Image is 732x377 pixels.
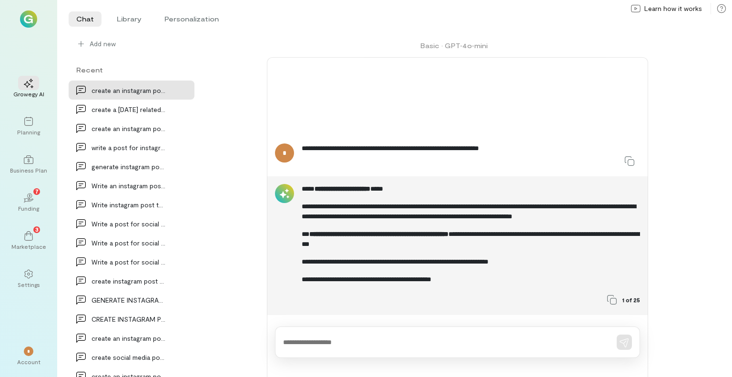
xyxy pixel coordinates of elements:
[11,147,46,182] a: Business Plan
[17,128,40,136] div: Planning
[18,281,40,288] div: Settings
[91,143,166,153] div: write a post for instagram recapping weekend vend…
[11,262,46,296] a: Settings
[91,85,166,95] div: create an instagram post for Dog lover asking abo…
[91,352,166,362] div: create social media post highlighting Bunny flora…
[11,185,46,220] a: Funding
[91,295,166,305] div: GENERATE INSTAGRAM POST THANKING FOR SMALL BUSINE…
[91,200,166,210] div: Write instagram post to get Dog owner excited abo…
[644,4,702,13] span: Learn how it works
[35,187,39,195] span: 7
[11,71,46,105] a: Growegy AI
[157,11,226,27] li: Personalization
[17,358,41,366] div: Account
[91,276,166,286] div: create instagram post detailing our first vendor…
[11,109,46,143] a: Planning
[91,238,166,248] div: Write a post for social media to generate interes…
[91,104,166,114] div: create a [DATE] related instagram post for Sku…
[91,181,166,191] div: Write an instagram post for Dog lover about first…
[91,257,166,267] div: Write a post for social media to generate interes…
[69,65,194,75] div: Recent
[91,162,166,172] div: generate instagram post to launch [DATE] colle…
[90,39,187,49] span: Add new
[91,333,166,343] div: create an instagram post saying happy [DATE] and…
[11,339,46,373] div: *Account
[35,225,39,234] span: 3
[622,296,640,304] span: 1 of 25
[91,123,166,133] div: create an instagram post asking followers what th…
[69,11,102,27] li: Chat
[11,243,46,250] div: Marketplace
[18,204,39,212] div: Funding
[91,314,166,324] div: CREATE INSTAGRAM POST FOR Dog owner ANNOUNCING SP…
[13,90,44,98] div: Growegy AI
[10,166,47,174] div: Business Plan
[91,219,166,229] div: Write a post for social media to generate interes…
[11,224,46,258] a: Marketplace
[109,11,149,27] li: Library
